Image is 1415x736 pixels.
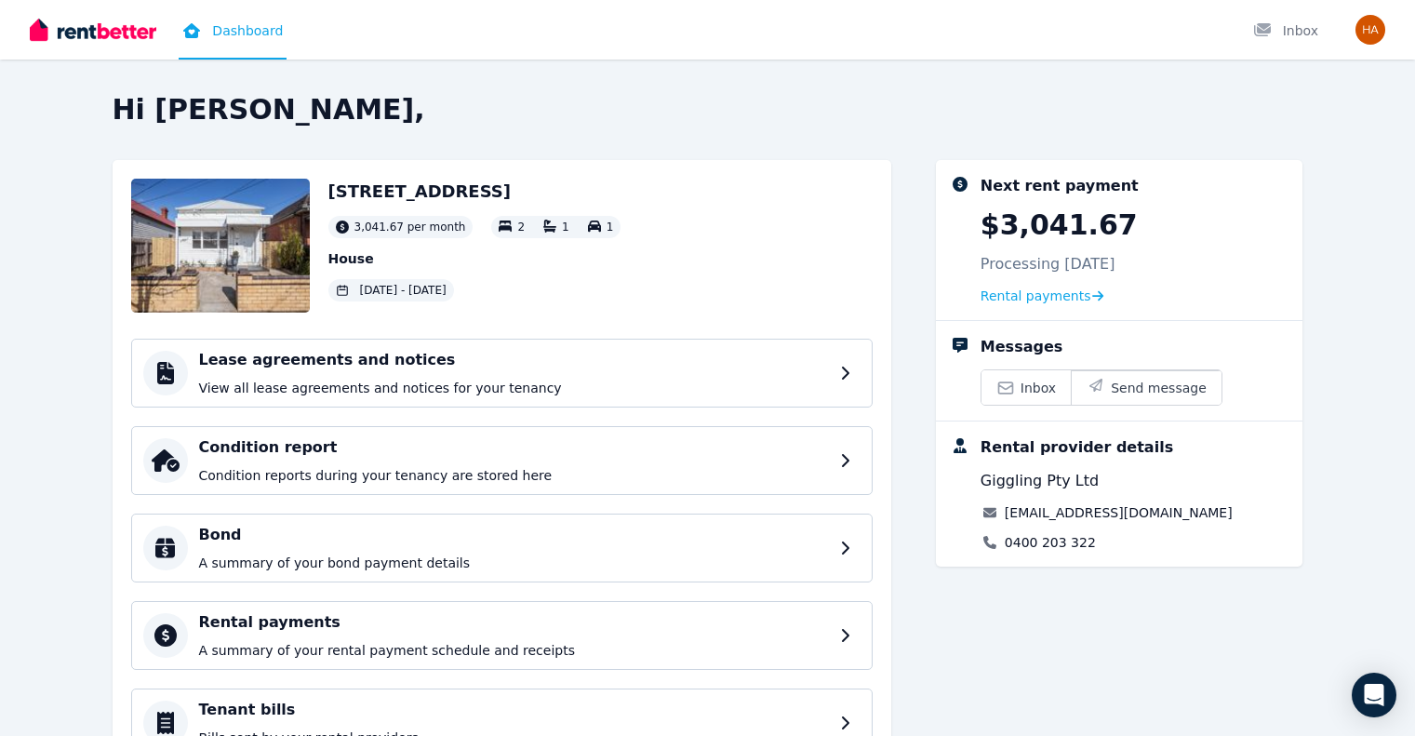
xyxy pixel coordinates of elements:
[1253,21,1318,40] div: Inbox
[1352,673,1396,717] div: Open Intercom Messenger
[199,611,829,634] h4: Rental payments
[981,287,1104,305] a: Rental payments
[981,470,1099,492] span: Giggling Pty Ltd
[1071,370,1221,405] button: Send message
[562,221,569,234] span: 1
[981,287,1091,305] span: Rental payments
[1005,503,1233,522] a: [EMAIL_ADDRESS][DOMAIN_NAME]
[1021,379,1056,397] span: Inbox
[1355,15,1385,45] img: Hamsa Farah
[354,220,466,234] span: 3,041.67 per month
[199,524,829,546] h4: Bond
[981,336,1062,358] div: Messages
[981,208,1138,242] p: $3,041.67
[360,283,447,298] span: [DATE] - [DATE]
[981,175,1139,197] div: Next rent payment
[607,221,614,234] span: 1
[199,641,829,660] p: A summary of your rental payment schedule and receipts
[199,379,829,397] p: View all lease agreements and notices for your tenancy
[328,249,621,268] p: House
[981,436,1173,459] div: Rental provider details
[199,466,829,485] p: Condition reports during your tenancy are stored here
[981,370,1071,405] a: Inbox
[199,349,829,371] h4: Lease agreements and notices
[517,221,525,234] span: 2
[131,179,310,313] img: Property Url
[30,16,156,44] img: RentBetter
[199,436,829,459] h4: Condition report
[981,253,1115,275] p: Processing [DATE]
[328,179,621,205] h2: [STREET_ADDRESS]
[113,93,1303,127] h2: Hi [PERSON_NAME],
[199,554,829,572] p: A summary of your bond payment details
[1111,379,1207,397] span: Send message
[1005,533,1096,552] a: 0400 203 322
[199,699,829,721] h4: Tenant bills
